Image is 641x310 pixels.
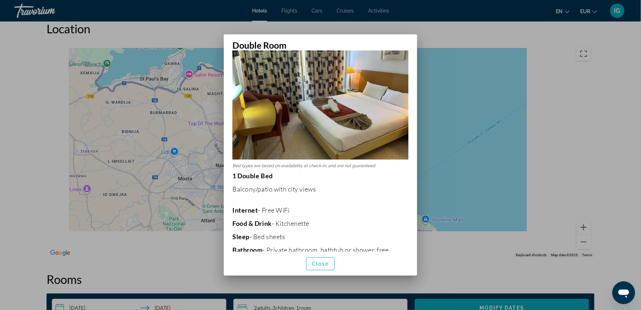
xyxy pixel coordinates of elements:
[232,219,272,227] b: Food & Drink
[306,257,335,270] button: Close
[232,206,258,214] b: Internet
[232,185,409,193] p: Balcony/patio with city views
[232,233,250,241] b: Sleep
[232,246,409,262] p: - Private bathroom, bathtub or shower, free toiletries, and a hair dryer
[232,246,263,254] b: Bathroom
[232,219,409,227] p: - Kitchenette
[232,233,409,241] p: - Bed sheets
[224,34,417,50] h2: Double Room
[312,261,329,267] span: Close
[232,28,409,160] img: Double Room
[612,281,635,304] iframe: Button to launch messaging window
[232,163,409,168] p: Bed types are based on availability at check-in, and are not guaranteed.
[232,172,273,180] strong: 1 Double Bed
[232,206,409,214] p: - Free WiFi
